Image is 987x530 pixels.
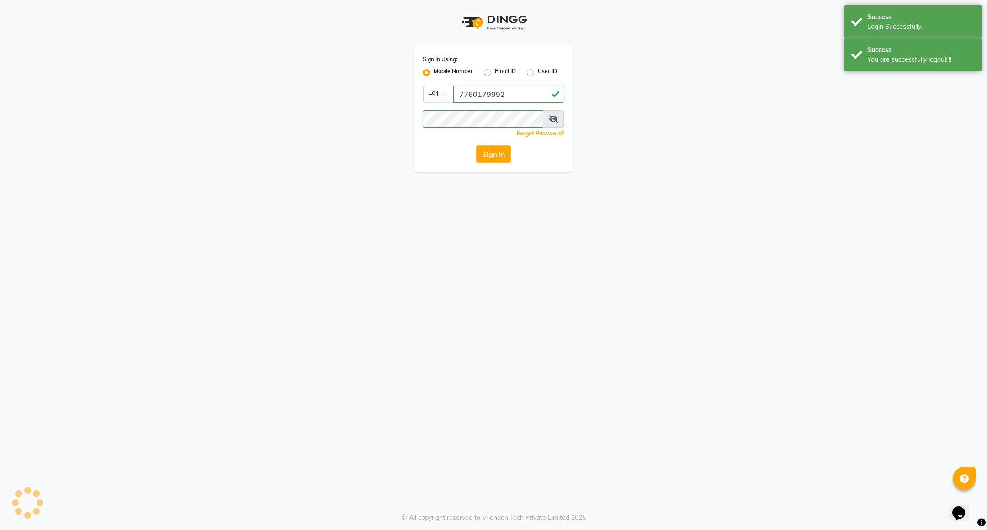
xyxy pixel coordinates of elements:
[457,9,530,36] img: logo1.svg
[423,55,457,64] label: Sign In Using:
[867,22,975,32] div: Login Successfully.
[867,55,975,64] div: You are successfully logout !!
[538,67,557,78] label: User ID
[434,67,473,78] label: Mobile Number
[423,110,543,128] input: Username
[867,12,975,22] div: Success
[453,86,564,103] input: Username
[949,493,978,521] iframe: chat widget
[517,130,564,137] a: Forgot Password?
[495,67,516,78] label: Email ID
[476,145,511,163] button: Sign In
[867,45,975,55] div: Success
